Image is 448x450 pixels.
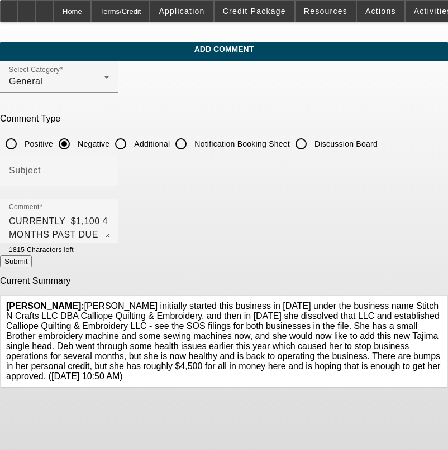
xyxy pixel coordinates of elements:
button: Credit Package [215,1,294,22]
label: Negative [75,138,109,149]
button: Actions [357,1,404,22]
label: Positive [22,138,53,149]
label: Discussion Board [312,138,378,149]
button: Resources [296,1,356,22]
span: General [9,76,42,86]
label: Additional [132,138,170,149]
button: Application [150,1,213,22]
span: Application [159,7,204,16]
span: Resources [304,7,347,16]
span: Credit Package [223,7,286,16]
mat-label: Select Category [9,66,60,74]
mat-hint: 1815 Characters left [9,243,74,255]
b: [PERSON_NAME]: [6,301,84,311]
mat-label: Subject [9,166,41,175]
span: Add Comment [8,45,440,54]
span: [PERSON_NAME] initially started this business in [DATE] under the business name Stitch N Crafts L... [6,301,440,381]
label: Notification Booking Sheet [192,138,290,149]
span: Actions [365,7,396,16]
mat-label: Comment [9,204,40,211]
